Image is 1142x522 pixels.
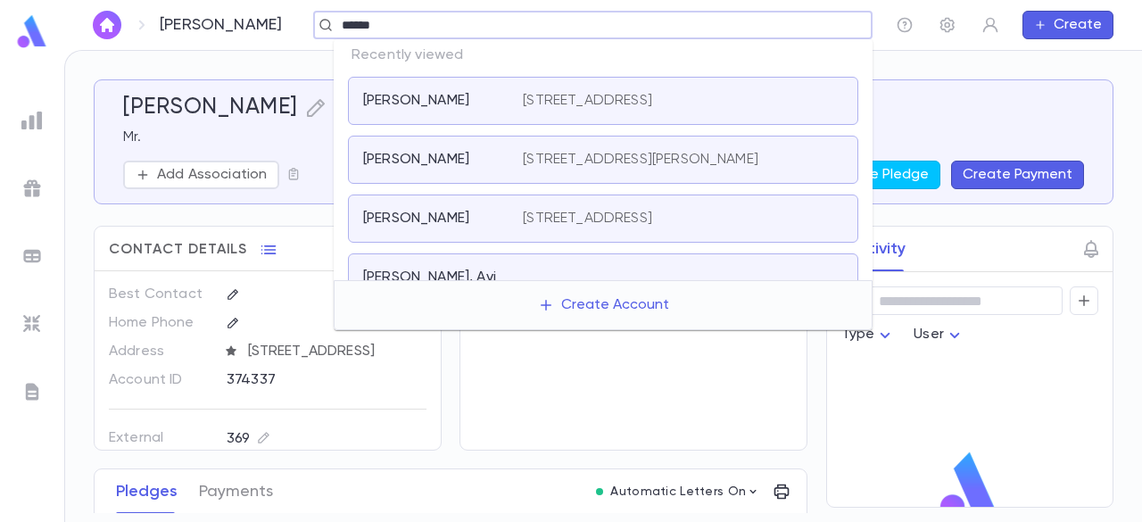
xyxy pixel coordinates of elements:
[116,469,178,514] button: Pledges
[241,343,428,360] span: [STREET_ADDRESS]
[21,245,43,267] img: batches_grey.339ca447c9d9533ef1741baa751efc33.svg
[841,318,897,352] div: Type
[21,313,43,335] img: imports_grey.530a8a0e642e233f2baf0ef88e8c9fcb.svg
[848,227,906,271] button: Activity
[109,337,211,366] p: Address
[1022,11,1113,39] button: Create
[363,92,469,110] p: [PERSON_NAME]
[914,327,944,342] span: User
[589,479,767,504] button: Automatic Letters On
[227,427,270,450] div: 369
[109,424,211,465] p: External Account ID
[841,327,875,342] span: Type
[160,15,282,35] p: [PERSON_NAME]
[14,14,50,49] img: logo
[199,469,273,514] button: Payments
[933,451,1006,522] img: logo
[610,485,746,499] p: Automatic Letters On
[123,95,298,121] h5: [PERSON_NAME]
[109,309,211,337] p: Home Phone
[363,151,469,169] p: [PERSON_NAME]
[951,161,1084,189] button: Create Payment
[523,92,652,110] p: [STREET_ADDRESS]
[123,161,279,189] button: Add Association
[523,210,652,228] p: [STREET_ADDRESS]
[109,366,211,394] p: Account ID
[109,241,247,259] span: Contact Details
[334,39,873,71] p: Recently viewed
[109,280,211,309] p: Best Contact
[523,151,758,169] p: [STREET_ADDRESS][PERSON_NAME]
[21,381,43,402] img: letters_grey.7941b92b52307dd3b8a917253454ce1c.svg
[914,318,965,352] div: User
[157,166,267,184] p: Add Association
[21,110,43,131] img: reports_grey.c525e4749d1bce6a11f5fe2a8de1b229.svg
[123,128,1084,146] p: Mr.
[524,288,683,322] button: Create Account
[363,210,469,228] p: [PERSON_NAME]
[227,366,388,393] div: 374337
[819,161,940,189] button: Create Pledge
[363,269,496,286] p: [PERSON_NAME], Avi
[21,178,43,199] img: campaigns_grey.99e729a5f7ee94e3726e6486bddda8f1.svg
[96,18,118,32] img: home_white.a664292cf8c1dea59945f0da9f25487c.svg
